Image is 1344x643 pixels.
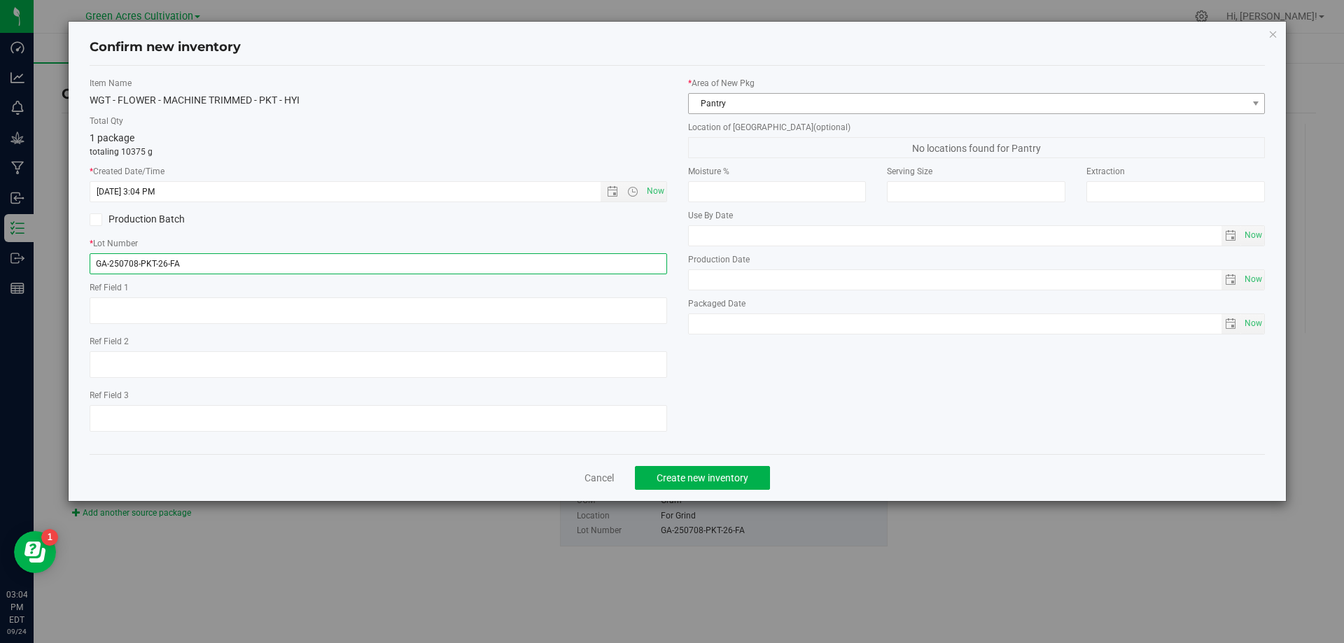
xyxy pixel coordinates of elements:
span: Pantry [689,94,1247,113]
label: Area of New Pkg [688,77,1266,90]
label: Created Date/Time [90,165,667,178]
span: Open the time view [621,186,645,197]
label: Production Date [688,253,1266,266]
label: Moisture % [688,165,867,178]
label: Ref Field 1 [90,281,667,294]
span: select [1221,270,1242,290]
label: Lot Number [90,237,667,250]
label: Production Batch [90,212,367,227]
span: Set Current date [1242,225,1266,246]
h4: Confirm new inventory [90,38,241,57]
label: Extraction [1086,165,1265,178]
span: No locations found for Pantry [688,137,1266,158]
label: Use By Date [688,209,1266,222]
span: Open the date view [601,186,624,197]
div: WGT - FLOWER - MACHINE TRIMMED - PKT - HYI [90,93,667,108]
button: Create new inventory [635,466,770,490]
label: Location of [GEOGRAPHIC_DATA] [688,121,1266,134]
span: select [1241,226,1264,246]
label: Ref Field 2 [90,335,667,348]
p: totaling 10375 g [90,146,667,158]
span: select [1221,314,1242,334]
span: select [1221,226,1242,246]
label: Item Name [90,77,667,90]
span: 1 package [90,132,134,143]
label: Total Qty [90,115,667,127]
iframe: Resource center [14,531,56,573]
iframe: Resource center unread badge [41,529,58,546]
label: Ref Field 3 [90,389,667,402]
label: Packaged Date [688,297,1266,310]
span: select [1241,270,1264,290]
a: Cancel [584,471,614,485]
span: (optional) [813,122,850,132]
span: select [1241,314,1264,334]
span: Create new inventory [657,472,748,483]
span: Set Current date [1242,269,1266,290]
span: Set Current date [643,181,667,202]
label: Serving Size [887,165,1065,178]
span: Set Current date [1242,313,1266,334]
